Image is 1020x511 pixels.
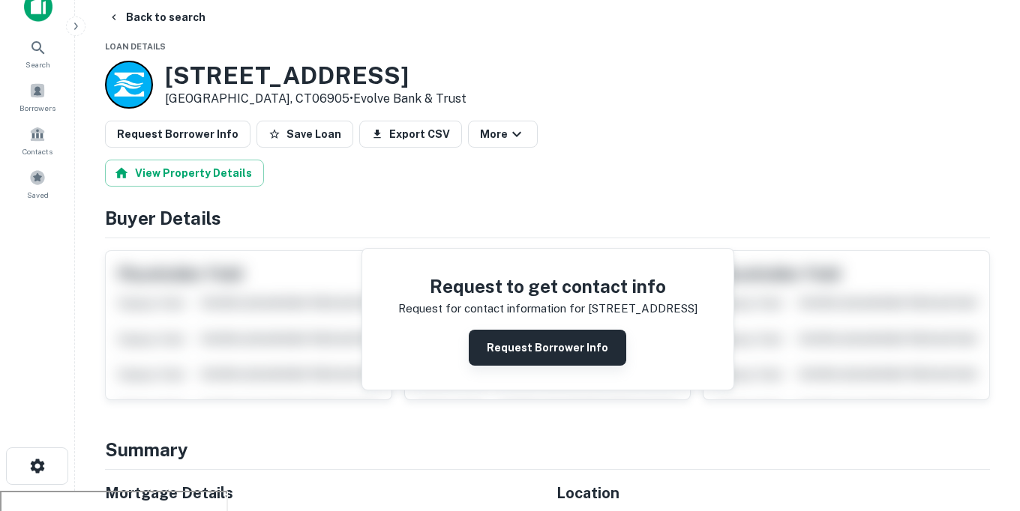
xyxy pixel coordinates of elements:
iframe: Chat Widget [945,391,1020,463]
h3: [STREET_ADDRESS] [165,61,466,90]
button: View Property Details [105,160,264,187]
p: [STREET_ADDRESS] [588,300,697,318]
span: Contacts [22,145,52,157]
button: Export CSV [359,121,462,148]
a: Evolve Bank & Trust [353,91,466,106]
span: Borrowers [19,102,55,114]
a: Borrowers [4,76,70,117]
a: Search [4,33,70,73]
button: Request Borrower Info [105,121,250,148]
button: More [468,121,538,148]
a: Contacts [4,120,70,160]
span: Loan Details [105,42,166,51]
button: Back to search [102,4,211,31]
span: Saved [27,189,49,201]
button: Request Borrower Info [469,330,626,366]
button: Save Loan [256,121,353,148]
h4: Buyer Details [105,205,990,232]
p: [GEOGRAPHIC_DATA], CT06905 • [165,90,466,108]
h4: Request to get contact info [398,273,697,300]
h5: Mortgage Details [105,482,538,504]
p: Request for contact information for [398,300,585,318]
span: Search [25,58,50,70]
h4: Summary [105,436,990,463]
h5: Location [556,482,990,504]
a: Saved [4,163,70,204]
